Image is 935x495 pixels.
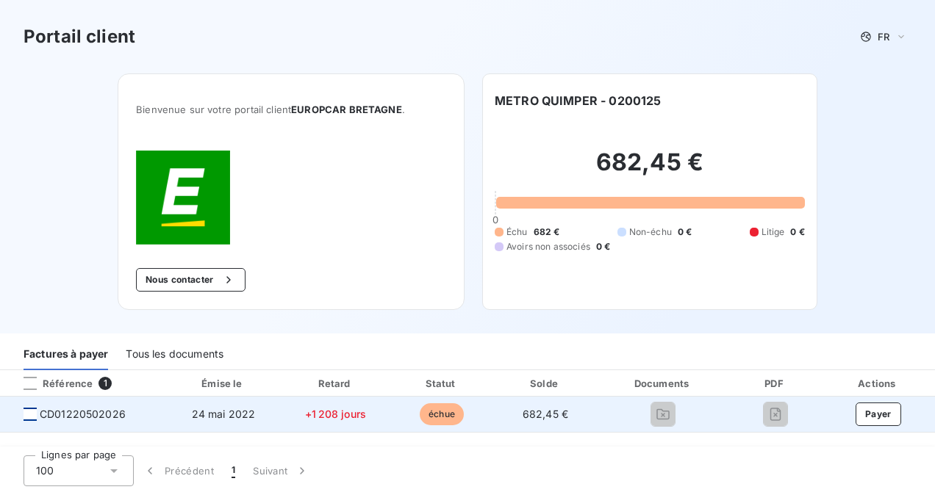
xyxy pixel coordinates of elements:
div: Référence [12,377,93,390]
button: 1 [223,455,244,486]
span: Avoirs non associés [506,240,590,253]
span: 682,45 € [523,408,568,420]
span: Non-échu [629,225,672,239]
h6: METRO QUIMPER - 0200125 [495,92,661,109]
div: Tous les documents [126,339,223,370]
span: échue [420,403,464,425]
span: 0 [492,214,498,225]
span: +1 208 jours [305,408,366,420]
div: Factures à payer [24,339,108,370]
span: 1 [232,463,235,478]
h3: Portail client [24,24,135,50]
button: Payer [856,402,901,426]
div: Documents [600,376,727,391]
span: 1 [98,377,112,390]
span: 0 € [678,225,692,239]
div: Statut [393,376,492,391]
span: EUROPCAR BRETAGNE [291,104,402,115]
span: 100 [36,463,54,478]
span: 0 € [790,225,804,239]
img: Company logo [136,151,230,245]
div: Actions [825,376,932,391]
span: CD01220502026 [40,407,126,422]
button: Nous contacter [136,268,245,292]
span: 682 € [534,225,560,239]
span: 0 € [596,240,610,253]
button: Précédent [134,455,223,486]
span: Litige [762,225,785,239]
div: Émise le [168,376,279,391]
h2: 682,45 € [495,148,805,192]
div: Retard [284,376,386,391]
span: 24 mai 2022 [192,408,256,420]
div: PDF [733,376,819,391]
button: Suivant [244,455,318,486]
span: FR [878,31,889,43]
span: Échu [506,225,528,239]
span: Bienvenue sur votre portail client . [136,104,446,115]
div: Solde [497,376,593,391]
